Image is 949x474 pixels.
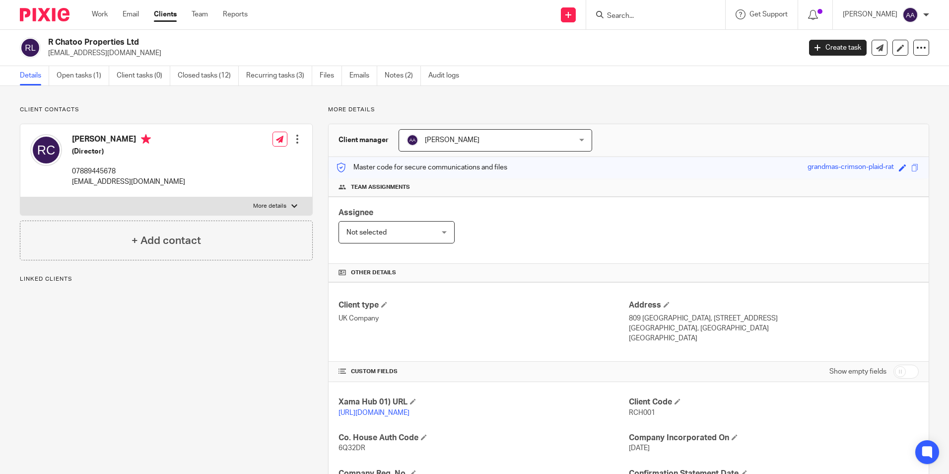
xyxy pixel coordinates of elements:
[92,9,108,19] a: Work
[629,397,919,407] h4: Client Code
[223,9,248,19] a: Reports
[843,9,897,19] p: [PERSON_NAME]
[132,233,201,248] h4: + Add contact
[123,9,139,19] a: Email
[328,106,929,114] p: More details
[72,177,185,187] p: [EMAIL_ADDRESS][DOMAIN_NAME]
[20,66,49,85] a: Details
[425,137,479,144] span: [PERSON_NAME]
[629,323,919,333] p: [GEOGRAPHIC_DATA], [GEOGRAPHIC_DATA]
[809,40,867,56] a: Create task
[629,333,919,343] p: [GEOGRAPHIC_DATA]
[339,409,409,416] a: [URL][DOMAIN_NAME]
[154,9,177,19] a: Clients
[629,409,655,416] span: RCH001
[30,134,62,166] img: svg%3E
[320,66,342,85] a: Files
[349,66,377,85] a: Emails
[20,106,313,114] p: Client contacts
[178,66,239,85] a: Closed tasks (12)
[336,162,507,172] p: Master code for secure communications and files
[48,48,794,58] p: [EMAIL_ADDRESS][DOMAIN_NAME]
[351,183,410,191] span: Team assignments
[339,209,373,217] span: Assignee
[339,300,628,311] h4: Client type
[117,66,170,85] a: Client tasks (0)
[141,134,151,144] i: Primary
[20,8,69,21] img: Pixie
[72,134,185,147] h4: [PERSON_NAME]
[253,202,286,210] p: More details
[407,134,418,146] img: svg%3E
[629,300,919,311] h4: Address
[339,368,628,376] h4: CUSTOM FIELDS
[20,37,41,58] img: svg%3E
[192,9,208,19] a: Team
[829,367,886,377] label: Show empty fields
[629,314,919,323] p: 809 [GEOGRAPHIC_DATA], [STREET_ADDRESS]
[749,11,788,18] span: Get Support
[246,66,312,85] a: Recurring tasks (3)
[629,445,650,452] span: [DATE]
[902,7,918,23] img: svg%3E
[20,275,313,283] p: Linked clients
[808,162,894,173] div: grandmas-crimson-plaid-rat
[339,135,389,145] h3: Client manager
[48,37,645,48] h2: R Chatoo Properties Ltd
[351,269,396,277] span: Other details
[72,166,185,176] p: 07889445678
[428,66,467,85] a: Audit logs
[339,314,628,323] p: UK Company
[339,445,365,452] span: 6Q32DR
[339,433,628,443] h4: Co. House Auth Code
[606,12,695,21] input: Search
[57,66,109,85] a: Open tasks (1)
[72,147,185,157] h5: (Director)
[629,433,919,443] h4: Company Incorporated On
[346,229,387,236] span: Not selected
[385,66,421,85] a: Notes (2)
[339,397,628,407] h4: Xama Hub 01) URL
